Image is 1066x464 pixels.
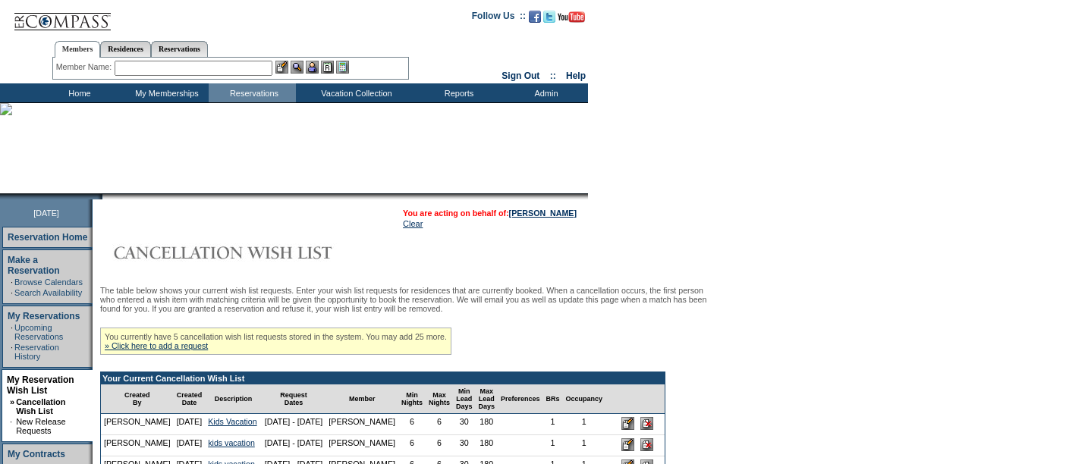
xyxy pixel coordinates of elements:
img: Impersonate [306,61,319,74]
td: Vacation Collection [296,83,414,102]
td: Created Date [174,384,206,414]
b: » [10,397,14,406]
div: You currently have 5 cancellation wish list requests stored in the system. You may add 25 more. [100,328,451,355]
td: 6 [426,414,453,435]
td: Member [325,384,398,414]
td: Max Lead Days [475,384,498,414]
input: Edit this Request [621,438,634,451]
input: Delete this Request [640,438,653,451]
td: 180 [475,414,498,435]
a: Reservation History [14,343,59,361]
td: [PERSON_NAME] [325,435,398,456]
a: » Click here to add a request [105,341,208,350]
a: Sign Out [502,71,539,81]
a: My Reservations [8,311,80,321]
td: Max Nights [426,384,453,414]
td: 1 [563,414,606,435]
img: b_edit.gif [275,61,288,74]
td: 1 [543,414,563,435]
td: Created By [101,384,174,414]
td: Reports [414,83,501,102]
a: Kids Vacation [208,417,256,426]
a: [PERSON_NAME] [509,208,577,218]
td: 6 [398,435,426,456]
div: Member Name: [56,61,115,74]
td: 30 [453,414,476,435]
a: Cancellation Wish List [16,397,65,415]
td: Reservations [209,83,296,102]
a: Clear [403,219,423,228]
a: My Reservation Wish List [7,375,74,396]
td: [DATE] [174,414,206,435]
td: Admin [501,83,588,102]
td: · [11,277,13,287]
img: b_calculator.gif [336,61,349,74]
a: Members [55,41,101,58]
td: Request Dates [262,384,326,414]
td: 6 [426,435,453,456]
a: Reservations [151,41,208,57]
td: 1 [543,435,563,456]
td: [PERSON_NAME] [325,414,398,435]
td: [PERSON_NAME] [101,435,174,456]
td: · [11,343,13,361]
input: Delete this Request [640,417,653,430]
td: · [10,417,14,435]
a: Subscribe to our YouTube Channel [558,15,585,24]
a: Make a Reservation [8,255,60,276]
td: 6 [398,414,426,435]
a: Residences [100,41,151,57]
span: :: [550,71,556,81]
a: Become our fan on Facebook [529,15,541,24]
input: Edit this Request [621,417,634,430]
img: Become our fan on Facebook [529,11,541,23]
td: Preferences [498,384,543,414]
td: Home [34,83,121,102]
a: kids vacation [208,438,255,447]
a: My Contracts [8,449,65,459]
img: Reservations [321,61,334,74]
img: Subscribe to our YouTube Channel [558,11,585,23]
td: My Memberships [121,83,209,102]
nobr: [DATE] - [DATE] [265,438,323,447]
td: · [11,288,13,297]
span: [DATE] [33,208,59,218]
a: Follow us on Twitter [543,15,555,24]
td: · [11,323,13,341]
a: Search Availability [14,288,82,297]
img: Cancellation Wish List [100,237,404,268]
a: Reservation Home [8,232,87,243]
td: [DATE] [174,435,206,456]
img: View [291,61,303,74]
td: BRs [543,384,563,414]
a: Help [566,71,586,81]
td: Min Nights [398,384,426,414]
td: 180 [475,435,498,456]
td: [PERSON_NAME] [101,414,174,435]
a: Upcoming Reservations [14,323,63,341]
nobr: [DATE] - [DATE] [265,417,323,426]
td: 1 [563,435,606,456]
td: Occupancy [563,384,606,414]
span: You are acting on behalf of: [403,208,577,218]
td: Min Lead Days [453,384,476,414]
img: promoShadowLeftCorner.gif [97,193,102,199]
td: Description [205,384,262,414]
a: New Release Requests [16,417,65,435]
img: blank.gif [102,193,104,199]
a: Browse Calendars [14,277,83,287]
td: Your Current Cancellation Wish List [101,372,665,384]
td: 30 [453,435,476,456]
td: Follow Us :: [472,9,526,27]
img: Follow us on Twitter [543,11,555,23]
